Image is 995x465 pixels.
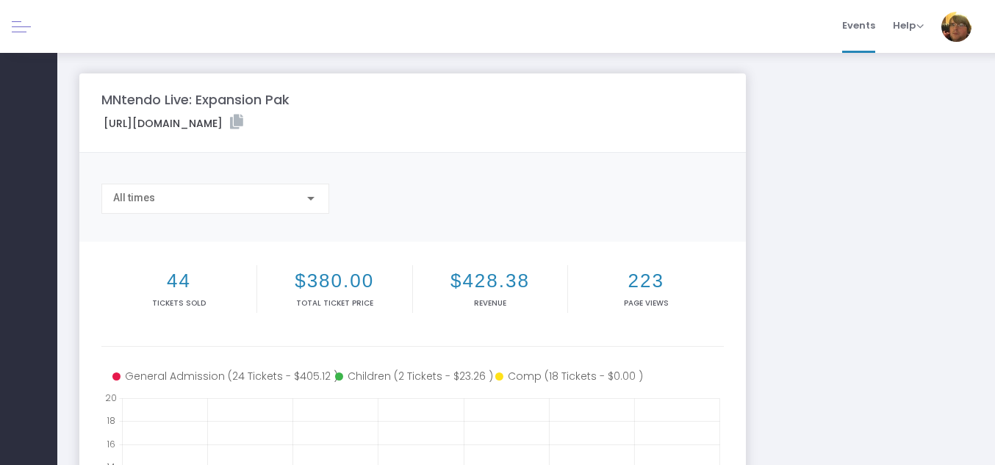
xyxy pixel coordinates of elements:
p: Page Views [571,298,721,309]
span: All times [113,192,155,203]
h2: $428.38 [416,270,565,292]
span: Help [893,18,924,32]
m-panel-title: MNtendo Live: Expansion Pak [101,90,290,109]
text: 16 [107,437,115,450]
p: Total Ticket Price [260,298,409,309]
span: Events [842,7,875,44]
h2: 223 [571,270,721,292]
label: [URL][DOMAIN_NAME] [104,115,243,131]
p: Revenue [416,298,565,309]
h2: 44 [104,270,254,292]
p: Tickets sold [104,298,254,309]
text: 20 [105,392,117,404]
text: 18 [107,414,115,427]
h2: $380.00 [260,270,409,292]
